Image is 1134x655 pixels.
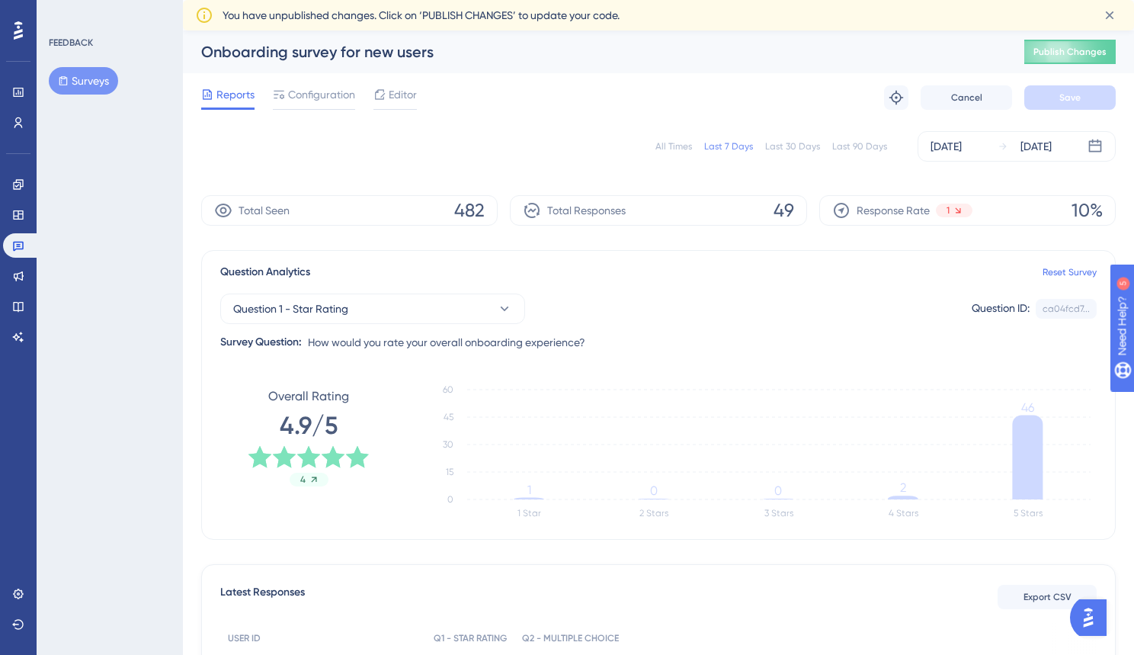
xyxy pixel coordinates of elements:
[220,333,302,352] div: Survey Question:
[774,198,794,223] span: 49
[527,483,531,497] tspan: 1
[220,583,305,611] span: Latest Responses
[522,632,619,644] span: Q2 - MULTIPLE CHOICE
[216,85,255,104] span: Reports
[931,137,962,156] div: [DATE]
[220,294,525,324] button: Question 1 - Star Rating
[1043,266,1097,278] a: Reset Survey
[308,333,585,352] span: How would you rate your overall onboarding experience?
[517,508,541,519] text: 1 Star
[280,409,338,442] span: 4.9/5
[1033,46,1107,58] span: Publish Changes
[655,140,692,153] div: All Times
[704,140,753,153] div: Last 7 Days
[900,480,906,495] tspan: 2
[1020,137,1052,156] div: [DATE]
[228,632,261,644] span: USER ID
[1021,400,1034,415] tspan: 46
[36,4,95,22] span: Need Help?
[220,263,310,281] span: Question Analytics
[106,8,111,20] div: 5
[764,508,793,519] text: 3 Stars
[288,85,355,104] span: Configuration
[49,37,93,49] div: FEEDBACK
[832,140,887,153] div: Last 90 Days
[1023,591,1072,603] span: Export CSV
[1014,508,1043,519] text: 5 Stars
[1070,595,1116,641] iframe: UserGuiding AI Assistant Launcher
[447,494,453,505] tspan: 0
[443,439,453,450] tspan: 30
[947,204,950,217] span: 1
[446,467,453,477] tspan: 15
[444,412,453,422] tspan: 45
[774,483,782,498] tspan: 0
[921,85,1012,110] button: Cancel
[1024,85,1116,110] button: Save
[300,474,306,486] span: 4
[1043,303,1090,315] div: ca04fcd7...
[1059,92,1081,104] span: Save
[765,140,820,153] div: Last 30 Days
[951,92,982,104] span: Cancel
[889,508,918,519] text: 4 Stars
[201,41,986,63] div: Onboarding survey for new users
[1024,40,1116,64] button: Publish Changes
[639,508,668,519] text: 2 Stars
[233,300,348,318] span: Question 1 - Star Rating
[998,585,1097,609] button: Export CSV
[972,299,1030,319] div: Question ID:
[454,198,485,223] span: 482
[389,85,417,104] span: Editor
[857,201,930,220] span: Response Rate
[650,483,658,498] tspan: 0
[434,632,507,644] span: Q1 - STAR RATING
[49,67,118,95] button: Surveys
[239,201,290,220] span: Total Seen
[443,384,453,395] tspan: 60
[223,6,620,24] span: You have unpublished changes. Click on ‘PUBLISH CHANGES’ to update your code.
[1072,198,1103,223] span: 10%
[268,387,349,406] span: Overall Rating
[547,201,626,220] span: Total Responses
